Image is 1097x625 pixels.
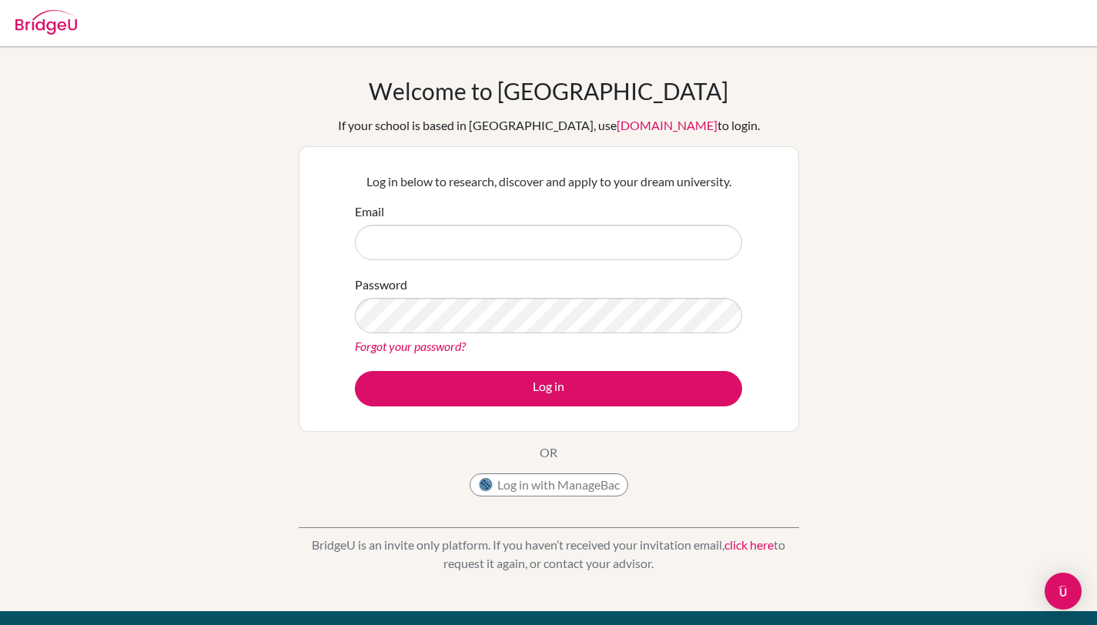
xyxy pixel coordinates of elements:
[299,536,799,573] p: BridgeU is an invite only platform. If you haven’t received your invitation email, to request it ...
[15,10,77,35] img: Bridge-U
[540,443,557,462] p: OR
[470,473,628,496] button: Log in with ManageBac
[369,77,728,105] h1: Welcome to [GEOGRAPHIC_DATA]
[724,537,774,552] a: click here
[1045,573,1082,610] div: Open Intercom Messenger
[355,276,407,294] label: Password
[355,339,466,353] a: Forgot your password?
[355,371,742,406] button: Log in
[617,118,717,132] a: [DOMAIN_NAME]
[355,172,742,191] p: Log in below to research, discover and apply to your dream university.
[355,202,384,221] label: Email
[338,116,760,135] div: If your school is based in [GEOGRAPHIC_DATA], use to login.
